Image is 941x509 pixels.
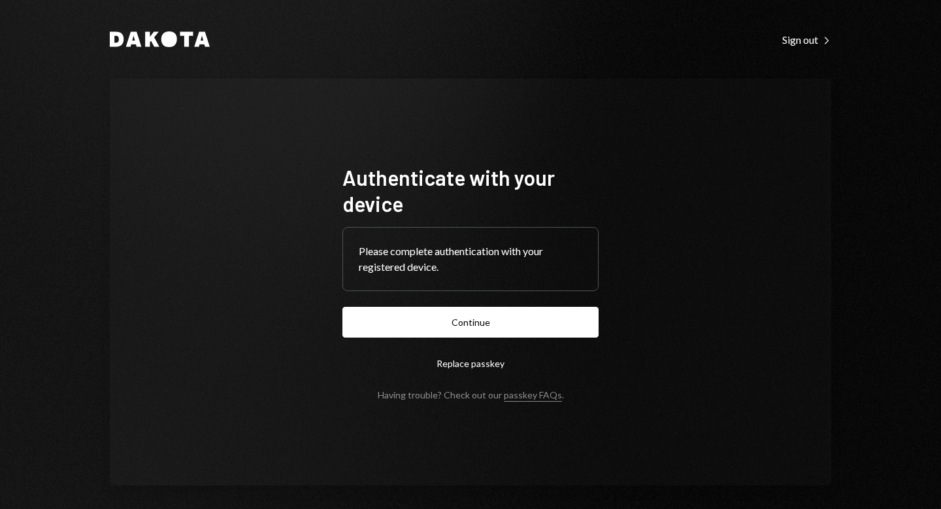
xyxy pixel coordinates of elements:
button: Replace passkey [342,348,599,379]
a: passkey FAQs [504,389,562,402]
button: Continue [342,307,599,338]
h1: Authenticate with your device [342,164,599,217]
div: Please complete authentication with your registered device. [359,243,582,275]
div: Sign out [782,33,831,46]
div: Having trouble? Check out our . [378,389,564,400]
a: Sign out [782,32,831,46]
